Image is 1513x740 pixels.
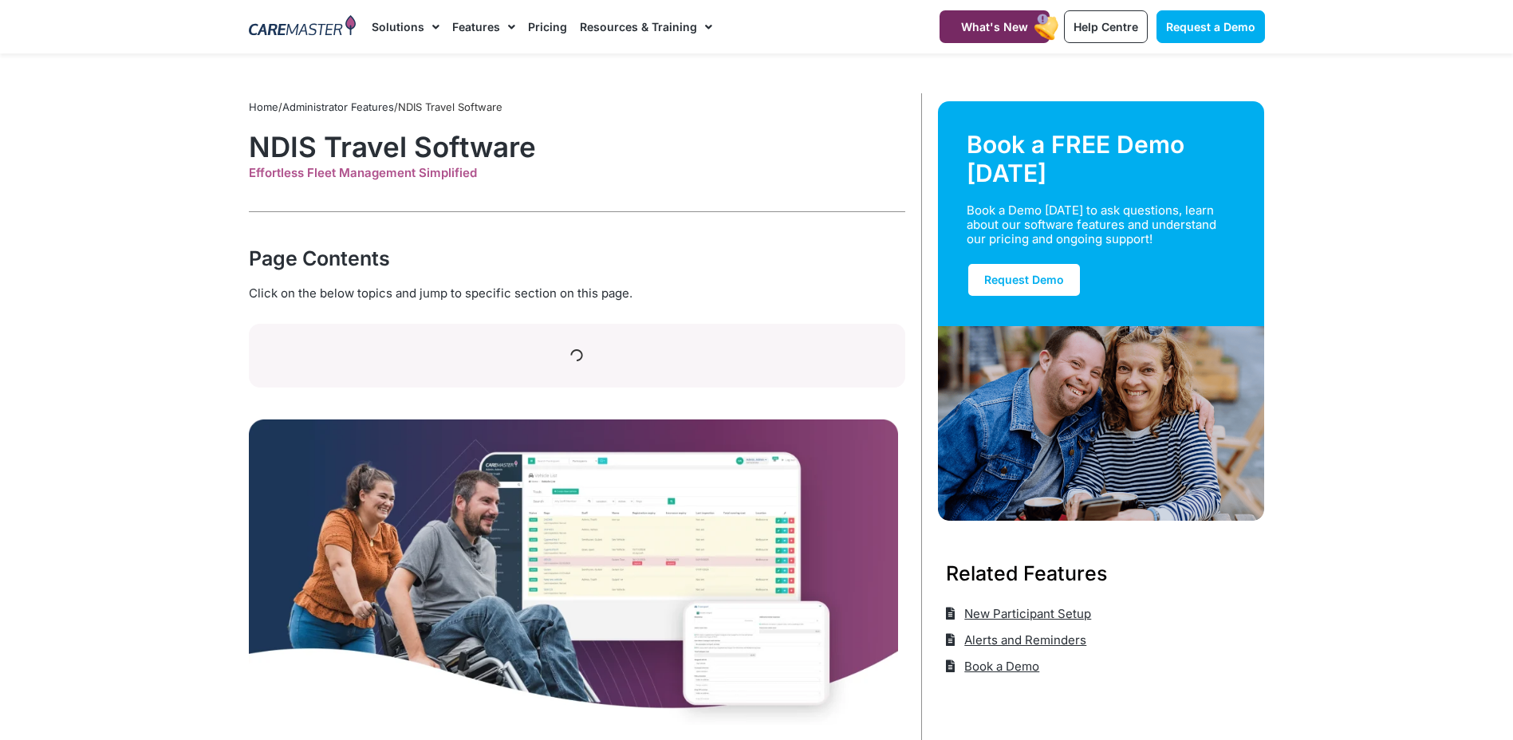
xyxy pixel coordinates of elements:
[984,273,1064,286] span: Request Demo
[249,130,905,163] h1: NDIS Travel Software
[249,100,502,113] span: / /
[961,20,1028,33] span: What's New
[249,244,905,273] div: Page Contents
[967,262,1082,297] a: Request Demo
[940,10,1050,43] a: What's New
[249,285,905,302] div: Click on the below topics and jump to specific section on this page.
[960,653,1039,679] span: Book a Demo
[967,203,1217,246] div: Book a Demo [DATE] to ask questions, learn about our software features and understand our pricing...
[946,653,1040,679] a: Book a Demo
[1166,20,1255,33] span: Request a Demo
[1156,10,1265,43] a: Request a Demo
[249,15,357,39] img: CareMaster Logo
[960,627,1086,653] span: Alerts and Reminders
[946,600,1092,627] a: New Participant Setup
[282,100,394,113] a: Administrator Features
[249,166,905,180] div: Effortless Fleet Management Simplified
[960,600,1091,627] span: New Participant Setup
[967,130,1236,187] div: Book a FREE Demo [DATE]
[946,559,1257,588] h3: Related Features
[946,627,1087,653] a: Alerts and Reminders
[1064,10,1148,43] a: Help Centre
[1074,20,1138,33] span: Help Centre
[249,100,278,113] a: Home
[938,326,1265,521] img: Support Worker and NDIS Participant out for a coffee.
[398,100,502,113] span: NDIS Travel Software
